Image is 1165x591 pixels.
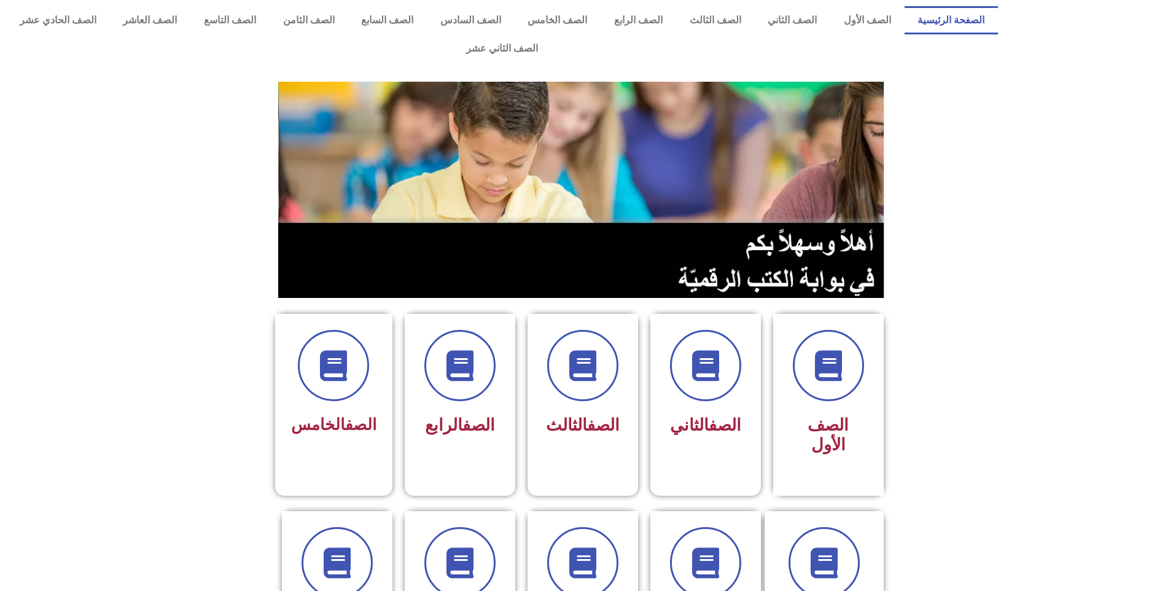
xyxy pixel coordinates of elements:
span: الخامس [291,415,376,434]
a: الصف الثاني [754,6,830,34]
a: الصف السابع [348,6,427,34]
a: الصف [462,415,495,435]
a: الصف الخامس [515,6,601,34]
a: الصف الرابع [601,6,676,34]
a: الصف الثالث [676,6,755,34]
a: الصف العاشر [110,6,191,34]
a: الصف التاسع [190,6,270,34]
span: الثاني [670,415,741,435]
span: الثالث [546,415,620,435]
span: الصف الأول [808,415,849,455]
a: الصفحة الرئيسية [905,6,999,34]
a: الصف الأول [830,6,905,34]
a: الصف السادس [427,6,515,34]
a: الصف [587,415,620,435]
a: الصف الثاني عشر [6,34,998,63]
span: الرابع [425,415,495,435]
a: الصف الحادي عشر [6,6,110,34]
a: الصف [345,415,376,434]
a: الصف الثامن [270,6,348,34]
a: الصف [709,415,741,435]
